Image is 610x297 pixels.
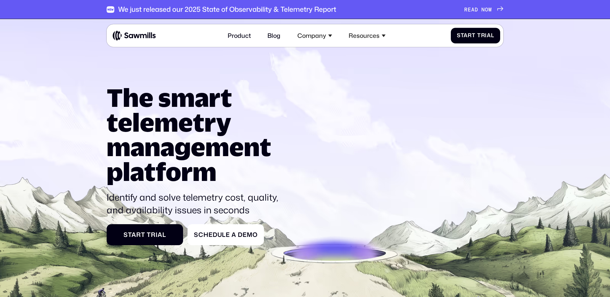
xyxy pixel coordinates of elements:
a: Blog [263,27,285,44]
a: Product [223,27,255,44]
a: Schedule a Demo [188,224,264,245]
h1: The smart telemetry management platform [107,85,284,184]
a: Start Trial [451,28,500,43]
a: READ NOW [464,6,503,13]
a: Start Trial [107,224,183,245]
div: Schedule a Demo [194,231,258,238]
div: Company [297,32,326,39]
div: We just released our 2025 State of Observability & Telemetry Report [118,5,336,14]
div: Start Trial [457,32,494,39]
div: Start Trial [113,231,177,238]
div: READ NOW [464,6,492,13]
p: Identify and solve telemetry cost, quality, and availability issues in seconds [107,191,284,216]
div: Resources [349,32,379,39]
